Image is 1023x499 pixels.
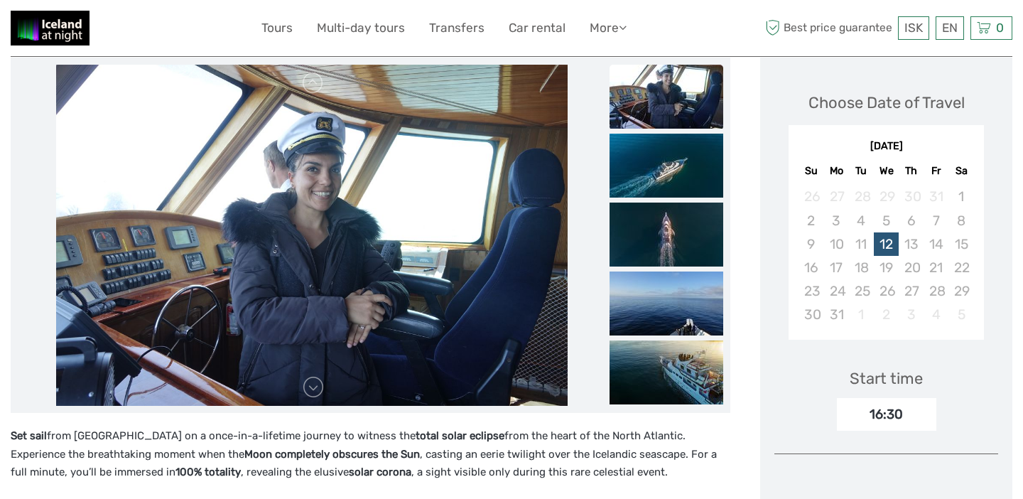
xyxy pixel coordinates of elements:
[899,161,924,181] div: Th
[11,11,90,45] img: 2375-0893e409-a1bb-4841-adb0-b7e32975a913_logo_small.jpg
[849,185,874,208] div: Not available Tuesday, July 28th, 2026
[799,232,823,256] div: Not available Sunday, August 9th, 2026
[849,232,874,256] div: Not available Tuesday, August 11th, 2026
[874,279,899,303] div: Not available Wednesday, August 26th, 2026
[824,256,849,279] div: Not available Monday, August 17th, 2026
[799,185,823,208] div: Not available Sunday, July 26th, 2026
[849,279,874,303] div: Not available Tuesday, August 25th, 2026
[948,209,973,232] div: Not available Saturday, August 8th, 2026
[824,185,849,208] div: Not available Monday, July 27th, 2026
[789,139,984,154] div: [DATE]
[924,303,948,326] div: Not available Friday, September 4th, 2026
[808,92,965,114] div: Choose Date of Travel
[590,18,627,38] a: More
[899,279,924,303] div: Not available Thursday, August 27th, 2026
[874,185,899,208] div: Not available Wednesday, July 29th, 2026
[874,209,899,232] div: Not available Wednesday, August 5th, 2026
[924,256,948,279] div: Not available Friday, August 21st, 2026
[874,303,899,326] div: Not available Wednesday, September 2nd, 2026
[874,256,899,279] div: Not available Wednesday, August 19th, 2026
[824,209,849,232] div: Not available Monday, August 3rd, 2026
[899,256,924,279] div: Not available Thursday, August 20th, 2026
[899,185,924,208] div: Not available Thursday, July 30th, 2026
[261,18,293,38] a: Tours
[20,25,161,36] p: We're away right now. Please check back later!
[509,18,565,38] a: Car rental
[874,161,899,181] div: We
[416,429,504,442] strong: total solar eclipse
[948,232,973,256] div: Not available Saturday, August 15th, 2026
[948,256,973,279] div: Not available Saturday, August 22nd, 2026
[429,18,485,38] a: Transfers
[936,16,964,40] div: EN
[244,448,420,461] strong: Moon completely obscures the Sun
[899,303,924,326] div: Not available Thursday, September 3rd, 2026
[824,232,849,256] div: Not available Monday, August 10th, 2026
[994,21,1006,35] span: 0
[924,185,948,208] div: Not available Friday, July 31st, 2026
[849,209,874,232] div: Not available Tuesday, August 4th, 2026
[850,367,923,390] div: Start time
[11,427,730,482] p: from [GEOGRAPHIC_DATA] on a once-in-a-lifetime journey to witness the from the heart of the North...
[799,209,823,232] div: Not available Sunday, August 2nd, 2026
[610,134,723,198] img: f5910de3242d4ae2bf0222f055c1f1a6_slider_thumbnail.jpeg
[849,161,874,181] div: Tu
[175,466,241,478] strong: 100% totality
[837,398,936,431] div: 16:30
[799,303,823,326] div: Not available Sunday, August 30th, 2026
[610,272,723,336] img: 09b8c00aab02491f8bfce35d8b201d4e_slider_thumbnail.jpeg
[793,185,979,326] div: month 2026-08
[904,21,923,35] span: ISK
[799,279,823,303] div: Not available Sunday, August 23rd, 2026
[824,161,849,181] div: Mo
[11,429,47,442] strong: Set sail
[924,232,948,256] div: Not available Friday, August 14th, 2026
[610,340,723,404] img: ff1188c837954e57b8d8507f89356e28_slider_thumbnail.jpeg
[799,256,823,279] div: Not available Sunday, August 16th, 2026
[317,18,405,38] a: Multi-day tours
[899,209,924,232] div: Not available Thursday, August 6th, 2026
[924,279,948,303] div: Not available Friday, August 28th, 2026
[799,161,823,181] div: Su
[824,279,849,303] div: Not available Monday, August 24th, 2026
[874,232,899,256] div: Choose Wednesday, August 12th, 2026
[899,232,924,256] div: Not available Thursday, August 13th, 2026
[762,16,895,40] span: Best price guarantee
[610,65,723,129] img: 794b9f036b0649fea7846e331bf429a8_slider_thumbnail.jpeg
[349,466,411,478] strong: solar corona
[924,209,948,232] div: Not available Friday, August 7th, 2026
[948,303,973,326] div: Not available Saturday, September 5th, 2026
[163,22,180,39] button: Open LiveChat chat widget
[824,303,849,326] div: Not available Monday, August 31st, 2026
[948,185,973,208] div: Not available Saturday, August 1st, 2026
[849,256,874,279] div: Not available Tuesday, August 18th, 2026
[924,161,948,181] div: Fr
[610,203,723,267] img: fbca12f6dee241b38de8d1155931eaa1_slider_thumbnail.jpeg
[948,279,973,303] div: Not available Saturday, August 29th, 2026
[56,65,568,406] img: 794b9f036b0649fea7846e331bf429a8_main_slider.jpeg
[948,161,973,181] div: Sa
[849,303,874,326] div: Not available Tuesday, September 1st, 2026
